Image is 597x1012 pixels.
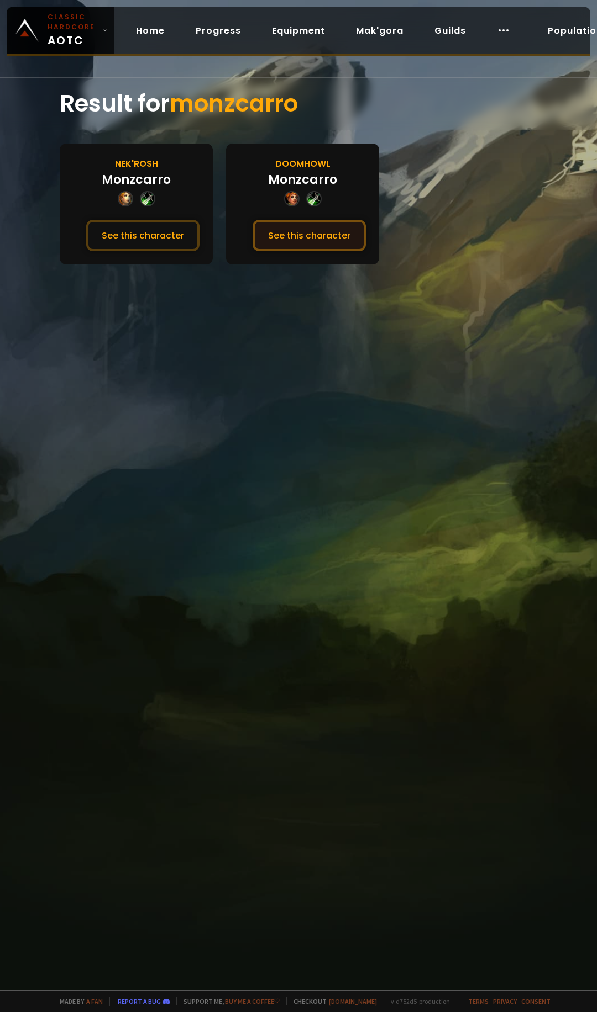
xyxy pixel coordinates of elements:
[253,220,366,251] button: See this character
[275,157,331,171] div: Doomhowl
[53,997,103,1005] span: Made by
[426,19,475,42] a: Guilds
[521,997,551,1005] a: Consent
[286,997,377,1005] span: Checkout
[115,157,158,171] div: Nek'Rosh
[60,78,537,130] div: Result for
[7,7,114,54] a: Classic HardcoreAOTC
[48,12,98,32] small: Classic Hardcore
[268,171,337,189] div: Monzcarro
[493,997,517,1005] a: Privacy
[86,997,103,1005] a: a fan
[102,171,171,189] div: Monzcarro
[170,87,298,120] span: monzcarro
[127,19,174,42] a: Home
[384,997,450,1005] span: v. d752d5 - production
[468,997,489,1005] a: Terms
[225,997,280,1005] a: Buy me a coffee
[176,997,280,1005] span: Support me,
[347,19,412,42] a: Mak'gora
[86,220,200,251] button: See this character
[187,19,250,42] a: Progress
[48,12,98,49] span: AOTC
[329,997,377,1005] a: [DOMAIN_NAME]
[118,997,161,1005] a: Report a bug
[263,19,334,42] a: Equipment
